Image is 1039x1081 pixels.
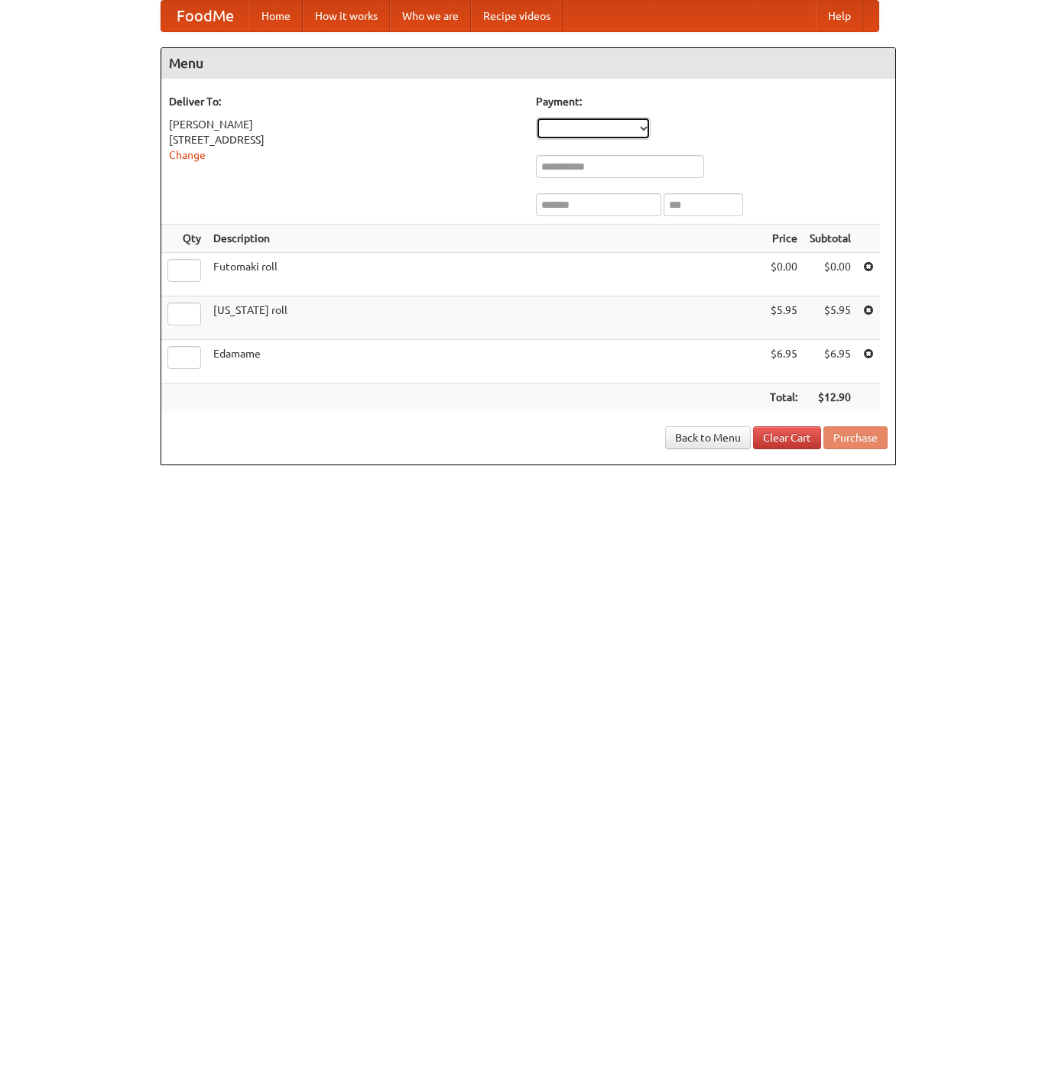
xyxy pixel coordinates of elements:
a: How it works [303,1,390,31]
a: Change [169,149,206,161]
a: Who we are [390,1,471,31]
td: $6.95 [804,340,857,384]
td: $0.00 [804,253,857,296]
td: $5.95 [804,296,857,340]
th: Total: [764,384,804,412]
a: Back to Menu [665,426,751,449]
div: [STREET_ADDRESS] [169,132,521,147]
a: Recipe videos [471,1,563,31]
h4: Menu [161,48,895,79]
td: [US_STATE] roll [207,296,764,340]
th: Price [764,225,804,253]
th: $12.90 [804,384,857,412]
td: Edamame [207,340,764,384]
a: FoodMe [161,1,249,31]
div: [PERSON_NAME] [169,117,521,132]
th: Subtotal [804,225,857,253]
td: $5.95 [764,296,804,340]
a: Clear Cart [753,426,821,449]
td: $0.00 [764,253,804,296]
h5: Deliver To: [169,94,521,109]
a: Help [816,1,863,31]
button: Purchase [823,426,888,449]
td: $6.95 [764,340,804,384]
a: Home [249,1,303,31]
th: Description [207,225,764,253]
th: Qty [161,225,207,253]
h5: Payment: [536,94,888,109]
td: Futomaki roll [207,253,764,296]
